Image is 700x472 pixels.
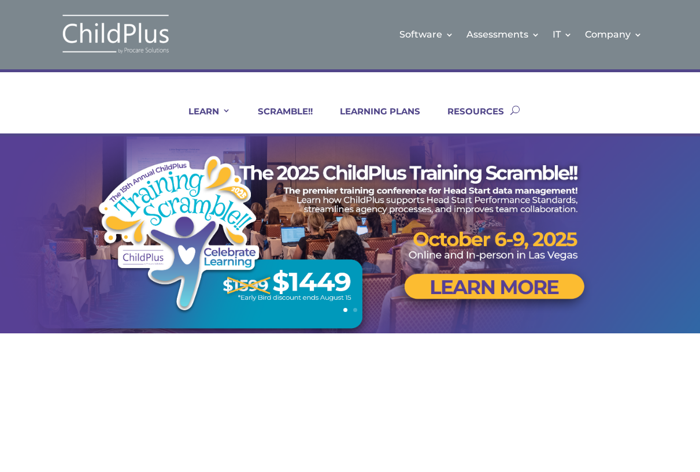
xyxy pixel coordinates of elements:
a: LEARNING PLANS [325,106,420,133]
a: SCRAMBLE!! [243,106,313,133]
a: Company [585,11,642,58]
a: LEARN [174,106,231,133]
a: 1 [343,308,347,312]
a: Assessments [466,11,540,58]
a: Software [399,11,454,58]
a: 2 [353,308,357,312]
a: IT [553,11,572,58]
a: RESOURCES [433,106,504,133]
